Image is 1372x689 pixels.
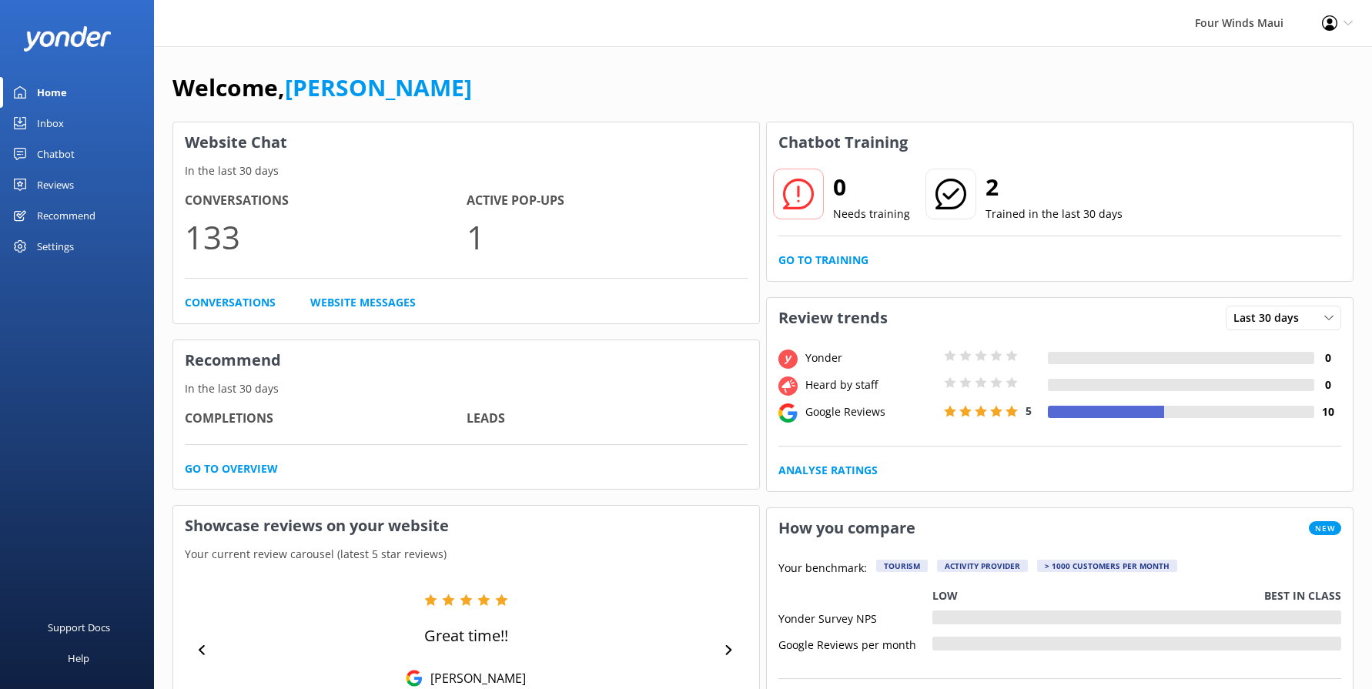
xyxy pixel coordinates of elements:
div: Chatbot [37,139,75,169]
h1: Welcome, [172,69,472,106]
div: Recommend [37,200,95,231]
h3: Chatbot Training [767,122,919,162]
h4: 0 [1314,350,1341,366]
div: Tourism [876,560,928,572]
h3: How you compare [767,508,927,548]
p: Great time!! [424,625,508,647]
h3: Showcase reviews on your website [173,506,759,546]
div: > 1000 customers per month [1037,560,1177,572]
h2: 2 [985,169,1123,206]
p: Needs training [833,206,910,222]
div: Google Reviews [801,403,940,420]
a: Go to Training [778,252,868,269]
h4: 10 [1314,403,1341,420]
p: In the last 30 days [173,162,759,179]
a: Conversations [185,294,276,311]
h3: Website Chat [173,122,759,162]
div: Google Reviews per month [778,637,932,651]
h3: Recommend [173,340,759,380]
img: yonder-white-logo.png [23,26,112,52]
span: 5 [1026,403,1032,418]
h4: Active Pop-ups [467,191,748,211]
span: Last 30 days [1233,309,1308,326]
div: Reviews [37,169,74,200]
div: Support Docs [48,612,110,643]
h4: Leads [467,409,748,429]
span: New [1309,521,1341,535]
p: Your current review carousel (latest 5 star reviews) [173,546,759,563]
div: Inbox [37,108,64,139]
img: Google Reviews [406,670,423,687]
a: Go to overview [185,460,278,477]
p: Best in class [1264,587,1341,604]
a: Analyse Ratings [778,462,878,479]
p: 133 [185,211,467,263]
p: In the last 30 days [173,380,759,397]
h4: Completions [185,409,467,429]
div: Home [37,77,67,108]
div: Settings [37,231,74,262]
p: Trained in the last 30 days [985,206,1123,222]
h4: 0 [1314,376,1341,393]
p: Low [932,587,958,604]
div: Help [68,643,89,674]
a: [PERSON_NAME] [285,72,472,103]
p: [PERSON_NAME] [423,670,526,687]
div: Yonder Survey NPS [778,610,932,624]
p: Your benchmark: [778,560,867,578]
a: Website Messages [310,294,416,311]
div: Activity Provider [937,560,1028,572]
h2: 0 [833,169,910,206]
h4: Conversations [185,191,467,211]
div: Heard by staff [801,376,940,393]
h3: Review trends [767,298,899,338]
p: 1 [467,211,748,263]
div: Yonder [801,350,940,366]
